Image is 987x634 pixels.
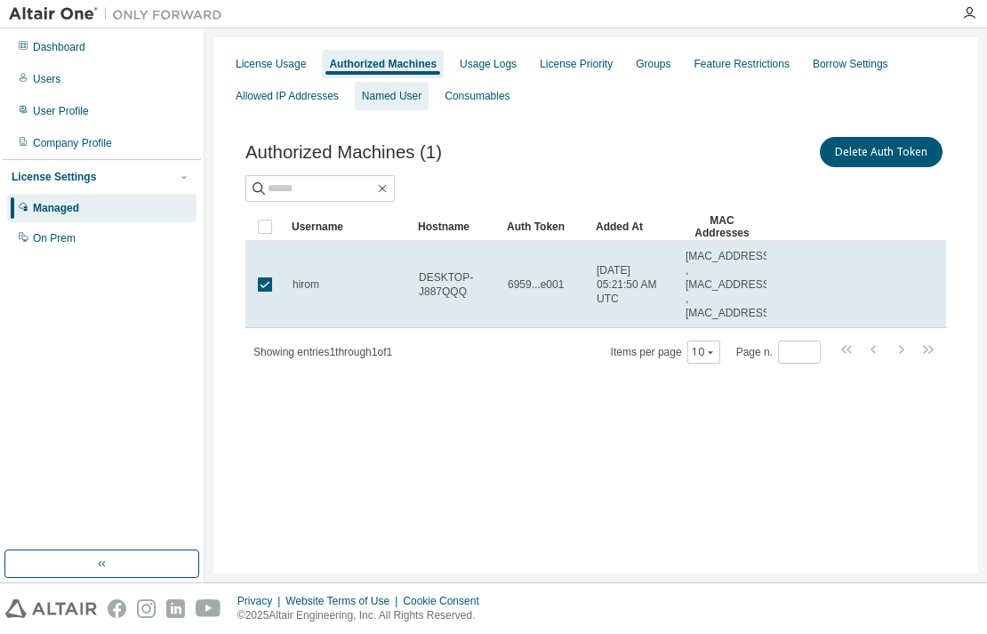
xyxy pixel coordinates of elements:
img: facebook.svg [108,599,126,618]
img: Altair One [9,5,231,23]
div: Privacy [237,594,285,608]
div: Cookie Consent [403,594,489,608]
div: Website Terms of Use [285,594,403,608]
p: © 2025 Altair Engineering, Inc. All Rights Reserved. [237,608,490,623]
div: License Priority [540,57,613,71]
span: 6959...e001 [508,277,564,292]
div: User Profile [33,104,89,118]
div: Auth Token [507,213,582,241]
span: hirom [293,277,319,292]
span: Items per page [611,341,720,364]
div: Managed [33,201,79,215]
div: Added At [596,213,670,241]
img: youtube.svg [196,599,221,618]
span: Page n. [736,341,821,364]
img: linkedin.svg [166,599,185,618]
div: Hostname [418,213,493,241]
div: Company Profile [33,136,112,150]
button: 10 [692,345,716,359]
div: Borrow Settings [813,57,888,71]
div: License Settings [12,170,96,184]
div: Named User [362,89,421,103]
div: Authorized Machines [329,57,437,71]
button: Delete Auth Token [820,137,943,167]
span: [DATE] 05:21:50 AM UTC [597,263,670,306]
img: instagram.svg [137,599,156,618]
div: Username [292,213,404,241]
div: Consumables [445,89,510,103]
div: MAC Addresses [685,213,759,241]
div: Groups [636,57,670,71]
div: Usage Logs [460,57,517,71]
span: [MAC_ADDRESS] , [MAC_ADDRESS] , [MAC_ADDRESS] [686,249,773,320]
div: License Usage [236,57,306,71]
span: DESKTOP-J887QQQ [419,270,492,299]
span: Authorized Machines (1) [245,142,442,163]
div: Feature Restrictions [694,57,790,71]
span: Showing entries 1 through 1 of 1 [253,346,392,358]
img: altair_logo.svg [5,599,97,618]
div: Dashboard [33,40,85,54]
div: On Prem [33,231,76,245]
div: Users [33,72,60,86]
div: Allowed IP Addresses [236,89,339,103]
